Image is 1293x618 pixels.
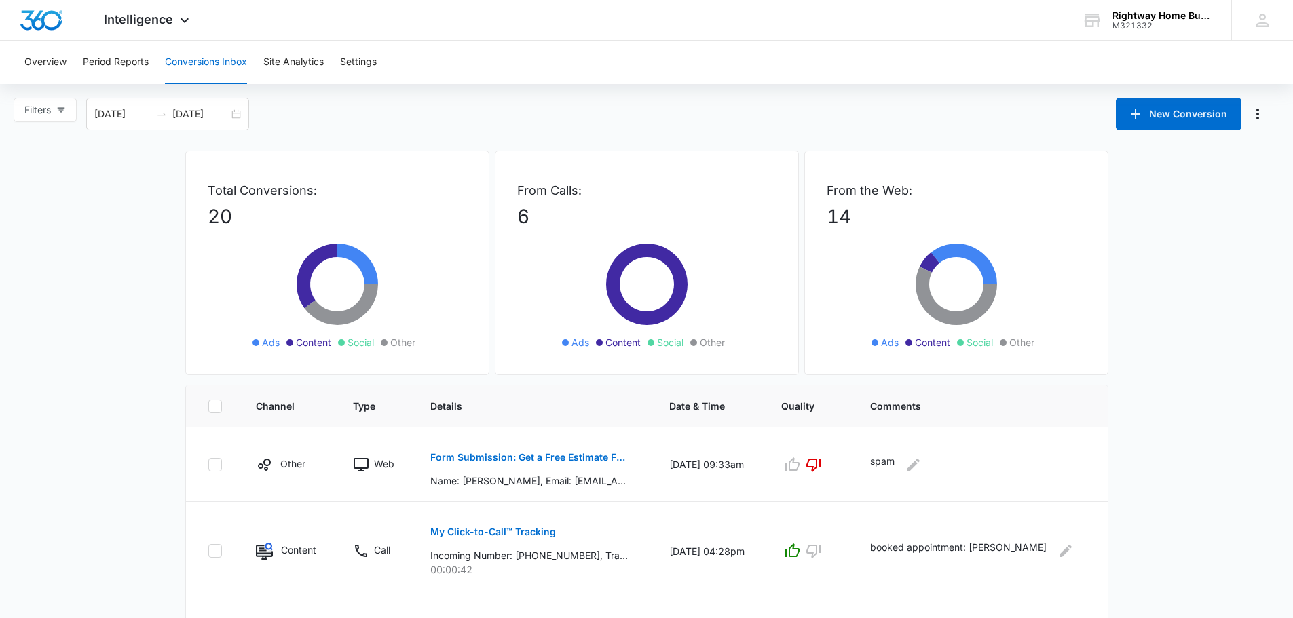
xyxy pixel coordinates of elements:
[262,335,280,349] span: Ads
[208,202,467,231] p: 20
[353,399,378,413] span: Type
[374,543,390,557] p: Call
[430,516,556,548] button: My Click-to-Call™ Tracking
[348,335,374,349] span: Social
[903,454,924,476] button: Edit Comments
[390,335,415,349] span: Other
[915,335,950,349] span: Content
[83,41,149,84] button: Period Reports
[430,548,628,562] p: Incoming Number: [PHONE_NUMBER], Tracking Number: [PHONE_NUMBER], Ring To: [PHONE_NUMBER], Caller...
[24,41,67,84] button: Overview
[430,399,617,413] span: Details
[1247,103,1269,125] button: Manage Numbers
[967,335,993,349] span: Social
[881,335,899,349] span: Ads
[571,335,589,349] span: Ads
[669,399,729,413] span: Date & Time
[1055,540,1076,562] button: Edit Comments
[430,562,637,577] p: 00:00:42
[156,109,167,119] span: to
[280,457,305,471] p: Other
[1112,21,1212,31] div: account id
[430,441,628,474] button: Form Submission: Get a Free Estimate Form - NEW [DATE]
[340,41,377,84] button: Settings
[156,109,167,119] span: swap-right
[430,452,628,462] p: Form Submission: Get a Free Estimate Form - NEW [DATE]
[208,181,467,199] p: Total Conversions:
[430,474,628,488] p: Name: [PERSON_NAME], Email: [EMAIL_ADDRESS][DOMAIN_NAME], Phone: [PHONE_NUMBER], Zip Code: 75686,...
[827,202,1086,231] p: 14
[430,527,556,537] p: My Click-to-Call™ Tracking
[653,427,765,502] td: [DATE] 09:33am
[104,12,173,26] span: Intelligence
[517,202,776,231] p: 6
[281,543,316,557] p: Content
[605,335,641,349] span: Content
[870,399,1066,413] span: Comments
[657,335,683,349] span: Social
[374,457,394,471] p: Web
[1116,98,1241,130] button: New Conversion
[165,41,247,84] button: Conversions Inbox
[827,181,1086,199] p: From the Web:
[172,107,229,121] input: End date
[256,399,300,413] span: Channel
[781,399,818,413] span: Quality
[24,102,51,117] span: Filters
[653,502,765,600] td: [DATE] 04:28pm
[517,181,776,199] p: From Calls:
[870,454,895,476] p: spam
[700,335,725,349] span: Other
[14,98,77,122] button: Filters
[296,335,331,349] span: Content
[94,107,151,121] input: Start date
[1112,10,1212,21] div: account name
[1009,335,1034,349] span: Other
[263,41,324,84] button: Site Analytics
[870,540,1047,562] p: booked appointment: [PERSON_NAME]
